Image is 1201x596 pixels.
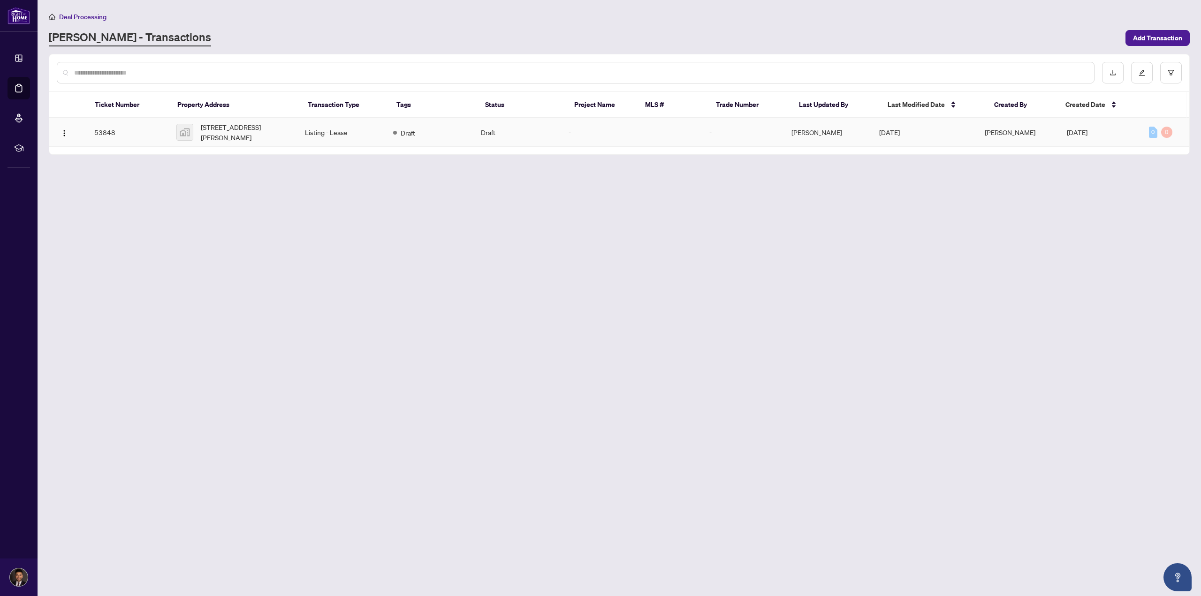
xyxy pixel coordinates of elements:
[473,118,561,147] td: Draft
[1149,127,1157,138] div: 0
[201,122,290,143] span: [STREET_ADDRESS][PERSON_NAME]
[8,7,30,24] img: logo
[297,118,385,147] td: Listing - Lease
[879,128,900,136] span: [DATE]
[985,128,1035,136] span: [PERSON_NAME]
[1131,62,1153,83] button: edit
[1163,563,1192,591] button: Open asap
[61,129,68,137] img: Logo
[987,92,1057,118] th: Created By
[300,92,389,118] th: Transaction Type
[702,118,784,147] td: -
[1133,30,1182,45] span: Add Transaction
[784,118,872,147] td: [PERSON_NAME]
[1125,30,1190,46] button: Add Transaction
[57,125,72,140] button: Logo
[1139,69,1145,76] span: edit
[1161,127,1172,138] div: 0
[880,92,987,118] th: Last Modified Date
[1168,69,1174,76] span: filter
[1110,69,1116,76] span: download
[59,13,106,21] span: Deal Processing
[49,14,55,20] span: home
[638,92,708,118] th: MLS #
[177,124,193,140] img: thumbnail-img
[1058,92,1141,118] th: Created Date
[10,568,28,586] img: Profile Icon
[888,99,945,110] span: Last Modified Date
[170,92,300,118] th: Property Address
[567,92,638,118] th: Project Name
[389,92,478,118] th: Tags
[49,30,211,46] a: [PERSON_NAME] - Transactions
[1067,128,1087,136] span: [DATE]
[1065,99,1105,110] span: Created Date
[478,92,566,118] th: Status
[401,128,415,138] span: Draft
[791,92,880,118] th: Last Updated By
[87,92,170,118] th: Ticket Number
[87,118,169,147] td: 53848
[1102,62,1124,83] button: download
[1160,62,1182,83] button: filter
[708,92,791,118] th: Trade Number
[561,118,631,147] td: -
